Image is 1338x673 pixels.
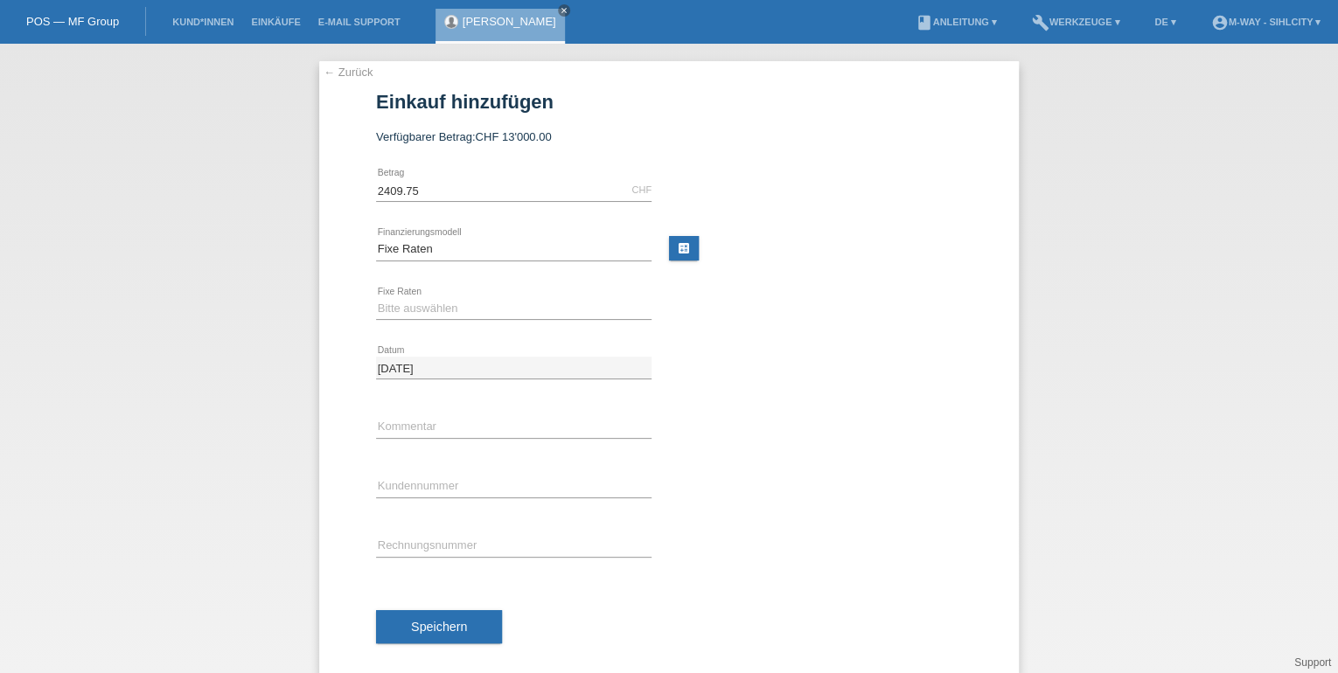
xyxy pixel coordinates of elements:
a: Einkäufe [242,17,309,27]
span: CHF 13'000.00 [475,130,551,143]
a: Support [1294,656,1331,669]
span: Speichern [411,620,467,634]
i: build [1032,14,1049,31]
h1: Einkauf hinzufügen [376,91,962,113]
a: buildWerkzeuge ▾ [1023,17,1129,27]
a: close [558,4,570,17]
a: bookAnleitung ▾ [906,17,1005,27]
a: account_circlem-way - Sihlcity ▾ [1202,17,1329,27]
div: Verfügbarer Betrag: [376,130,962,143]
a: calculate [669,236,699,260]
i: account_circle [1211,14,1229,31]
a: [PERSON_NAME] [463,15,556,28]
a: Kund*innen [164,17,242,27]
a: POS — MF Group [26,15,119,28]
i: calculate [677,241,691,255]
a: E-Mail Support [310,17,409,27]
button: Speichern [376,610,502,643]
i: close [560,6,568,15]
div: CHF [631,184,652,195]
a: DE ▾ [1146,17,1184,27]
i: book [915,14,932,31]
a: ← Zurück [324,66,373,79]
